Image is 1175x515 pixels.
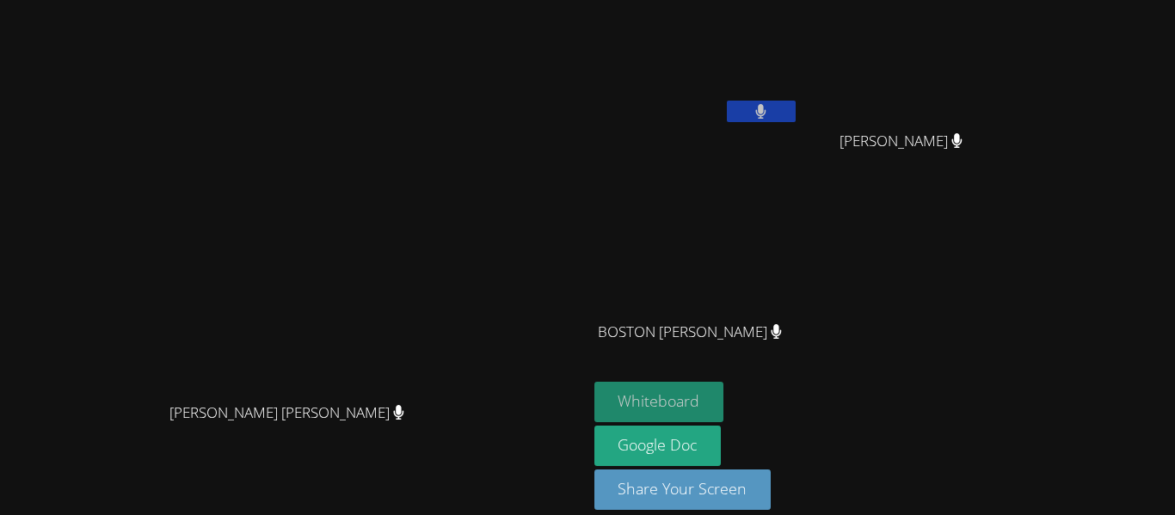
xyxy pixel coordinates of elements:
span: [PERSON_NAME] [840,129,963,154]
button: Whiteboard [594,382,724,422]
a: Google Doc [594,426,722,466]
span: [PERSON_NAME] [PERSON_NAME] [169,401,404,426]
span: BOSTON [PERSON_NAME] [598,320,782,345]
button: Share Your Screen [594,469,772,510]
